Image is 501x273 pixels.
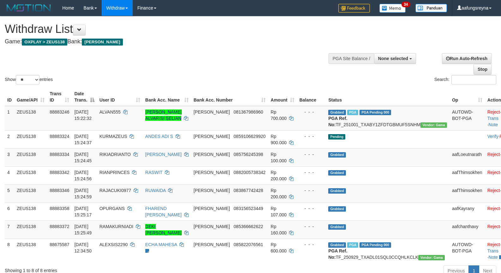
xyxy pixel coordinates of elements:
a: Run Auto-Refresh [442,53,492,64]
img: MOTION_logo.png [5,3,53,13]
td: ZEUS138 [14,166,47,184]
span: 88883358 [50,206,69,211]
a: Reject [487,224,500,229]
a: Reject [487,188,500,193]
td: 8 [5,239,14,263]
div: - - - [299,151,323,158]
span: KURMAZEUS [100,134,127,139]
span: [PERSON_NAME] [194,134,230,139]
span: Marked by aafanarl [347,110,358,115]
div: - - - [299,187,323,194]
td: ZEUS138 [14,106,47,131]
a: RASWIT [145,170,162,175]
th: Balance [297,88,326,106]
span: Grabbed [328,242,346,248]
a: ANDES ADI S [145,134,173,139]
th: Bank Acc. Number: activate to sort column ascending [191,88,268,106]
span: 88883342 [50,170,69,175]
td: 7 [5,220,14,239]
a: RUWAIDA [145,188,166,193]
img: Feedback.jpg [338,4,370,13]
td: 3 [5,148,14,166]
span: [PERSON_NAME] [82,39,123,46]
span: Rp 200.000 [271,170,287,181]
td: aafchanthavy [450,220,485,239]
div: PGA Site Balance / [329,53,374,64]
span: Rp 160.000 [271,224,287,235]
span: Pending [328,134,345,140]
a: DEKI [PERSON_NAME] [145,224,182,235]
span: 34 [401,2,410,7]
h1: Withdraw List [5,23,328,35]
span: Vendor URL: https://trx31.1velocity.biz [420,122,447,128]
td: aafThimsokhen [450,166,485,184]
span: ALEXSIS2290 [100,242,128,247]
span: Grabbed [328,152,346,158]
span: [DATE] 15:25:17 [74,206,92,217]
span: [PERSON_NAME] [194,152,230,157]
td: 5 [5,184,14,202]
span: PGA Pending [359,242,391,248]
span: Rp 100.000 [271,152,287,163]
th: Date Trans.: activate to sort column descending [72,88,97,106]
b: PGA Ref. No: [328,116,347,127]
span: RIANPRINCES [100,170,130,175]
div: - - - [299,223,323,230]
span: Copy 085756245398 to clipboard [234,152,263,157]
select: Showentries [16,75,39,84]
th: Op: activate to sort column ascending [450,88,485,106]
th: User ID: activate to sort column ascending [97,88,143,106]
span: [PERSON_NAME] [194,170,230,175]
span: Grabbed [328,170,346,176]
td: ZEUS138 [14,130,47,148]
span: Rp 600.000 [271,242,287,253]
span: OPURGANS [100,206,125,211]
th: Amount: activate to sort column ascending [268,88,297,106]
td: TF_251001_TXABY1ZFDTGBMUF5SNHM [326,106,450,131]
label: Show entries [5,75,53,84]
span: Grabbed [328,110,346,115]
a: Reject [487,170,500,175]
span: [DATE] 15:24:37 [74,134,92,145]
td: ZEUS138 [14,148,47,166]
input: Search: [451,75,496,84]
span: Rp 900.000 [271,134,287,145]
span: Rp 700.000 [271,109,287,121]
span: [DATE] 12:34:50 [74,242,92,253]
a: [PERSON_NAME] [145,152,182,157]
td: TF_250929_TXADL01SQL0CCQHLKCLK [326,239,450,263]
a: Reject [487,152,500,157]
div: - - - [299,169,323,176]
span: PGA Pending [359,110,391,115]
span: [DATE] 15:24:59 [74,188,92,199]
div: - - - [299,241,323,248]
a: Note [489,122,498,127]
a: ECHA MAHESA [145,242,177,247]
span: RIKIADRIANTO [100,152,131,157]
span: [DATE] 15:24:56 [74,170,92,181]
a: Reject [487,242,500,247]
b: PGA Ref. No: [328,248,347,260]
label: Search: [434,75,496,84]
img: Button%20Memo.svg [379,4,406,13]
span: [PERSON_NAME] [194,224,230,229]
span: Grabbed [328,188,346,194]
span: RAMAKURNIADI [100,224,133,229]
a: Reject [487,109,500,115]
td: ZEUS138 [14,184,47,202]
span: [DATE] 15:22:32 [74,109,92,121]
td: ZEUS138 [14,220,47,239]
span: Rp 200.000 [271,188,287,199]
td: ZEUS138 [14,239,47,263]
th: ID [5,88,14,106]
span: Grabbed [328,224,346,230]
span: [DATE] 15:24:45 [74,152,92,163]
span: RAJACUKI0977 [100,188,131,193]
span: 88883372 [50,224,69,229]
span: ALVAN555 [100,109,121,115]
img: panduan.png [415,4,447,12]
span: Marked by aafpengsreynich [347,242,358,248]
span: 88883246 [50,109,69,115]
span: Vendor URL: https://trx31.1velocity.biz [418,255,445,260]
td: AUTOWD-BOT-PGA [450,106,485,131]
